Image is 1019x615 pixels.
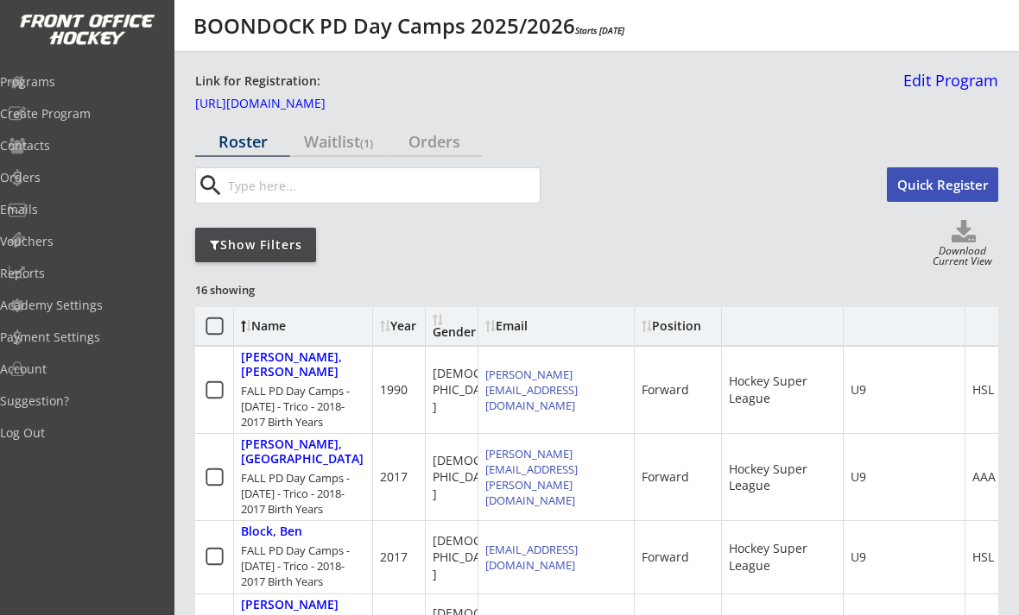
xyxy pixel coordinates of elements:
[380,549,408,566] div: 2017
[241,524,302,539] div: Block, Ben
[196,172,225,199] button: search
[291,134,386,149] div: Waitlist
[485,367,578,413] a: [PERSON_NAME][EMAIL_ADDRESS][DOMAIN_NAME]
[380,381,408,398] div: 1990
[433,452,499,503] div: [DEMOGRAPHIC_DATA]
[380,468,408,486] div: 2017
[642,549,689,566] div: Forward
[195,236,316,254] div: Show Filters
[195,282,320,298] div: 16 showing
[241,437,365,467] div: [PERSON_NAME], [GEOGRAPHIC_DATA]
[485,320,627,332] div: Email
[887,167,998,202] button: Quick Register
[225,168,540,203] input: Type here...
[729,540,836,574] div: Hockey Super League
[929,220,998,246] button: Click to download full roster. Your browser settings may try to block it, check your security set...
[433,314,476,338] div: Gender
[387,134,482,149] div: Orders
[851,381,866,398] div: U9
[195,72,323,91] div: Link for Registration:
[195,97,368,116] a: [URL][DOMAIN_NAME]
[195,134,290,149] div: Roster
[642,381,689,398] div: Forward
[433,532,499,583] div: [DEMOGRAPHIC_DATA]
[241,350,365,380] div: [PERSON_NAME], [PERSON_NAME]
[927,246,998,269] div: Download Current View
[972,468,996,486] div: AAA
[241,543,365,590] div: FALL PD Day Camps - [DATE] - Trico - 2018-2017 Birth Years
[485,542,578,573] a: [EMAIL_ADDRESS][DOMAIN_NAME]
[485,446,578,509] a: [PERSON_NAME][EMAIL_ADDRESS][PERSON_NAME][DOMAIN_NAME]
[193,16,624,36] div: BOONDOCK PD Day Camps 2025/2026
[575,24,624,36] em: Starts [DATE]
[851,549,866,566] div: U9
[360,135,373,151] font: (1)
[642,468,689,486] div: Forward
[380,320,423,332] div: Year
[241,383,365,430] div: FALL PD Day Camps - [DATE] - Trico - 2018-2017 Birth Years
[241,320,382,332] div: Name
[241,470,365,518] div: FALL PD Day Camps - [DATE] - Trico - 2018-2017 Birth Years
[729,373,836,406] div: Hockey Super League
[241,598,339,612] div: [PERSON_NAME]
[851,468,866,486] div: U9
[433,365,499,416] div: [DEMOGRAPHIC_DATA]
[642,320,714,332] div: Position
[729,461,836,494] div: Hockey Super League
[19,14,155,46] img: FOH%20White%20Logo%20Transparent.png
[896,72,998,103] a: Edit Program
